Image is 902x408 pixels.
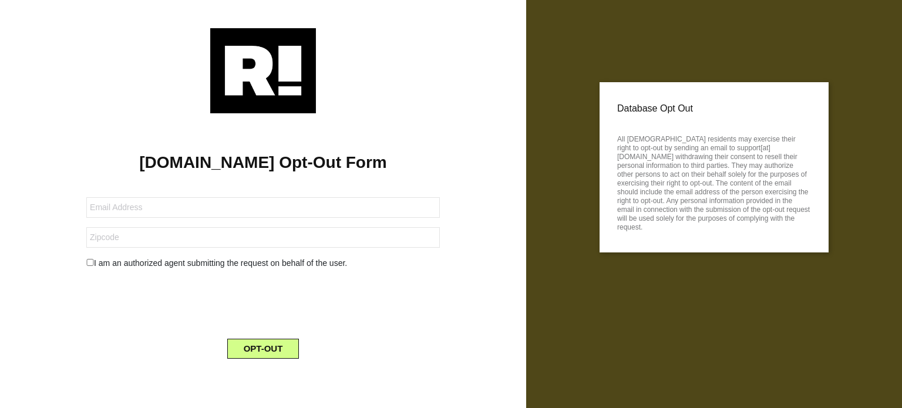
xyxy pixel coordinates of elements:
button: OPT-OUT [227,339,299,359]
div: I am an authorized agent submitting the request on behalf of the user. [78,257,449,269]
p: Database Opt Out [617,100,811,117]
iframe: reCAPTCHA [174,279,352,325]
input: Zipcode [86,227,440,248]
img: Retention.com [210,28,316,113]
p: All [DEMOGRAPHIC_DATA] residents may exercise their right to opt-out by sending an email to suppo... [617,131,811,232]
input: Email Address [86,197,440,218]
h1: [DOMAIN_NAME] Opt-Out Form [18,153,509,173]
